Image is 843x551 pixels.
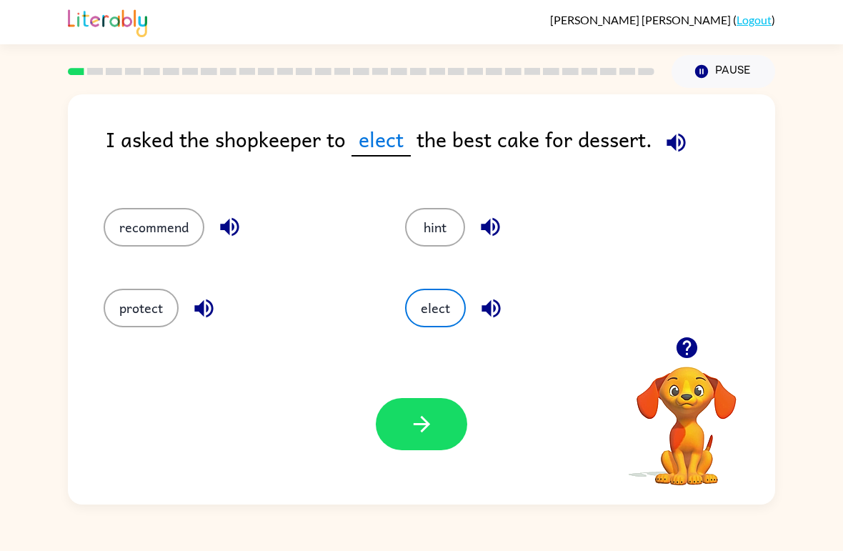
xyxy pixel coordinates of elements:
span: [PERSON_NAME] [PERSON_NAME] [550,13,733,26]
img: Literably [68,6,147,37]
span: elect [351,123,411,157]
button: recommend [104,208,204,247]
button: hint [405,208,465,247]
button: Pause [672,55,775,88]
button: elect [405,289,466,327]
a: Logout [737,13,772,26]
div: I asked the shopkeeper to the best cake for dessert. [106,123,775,179]
video: Your browser must support playing .mp4 files to use Literably. Please try using another browser. [615,344,758,487]
button: protect [104,289,179,327]
div: ( ) [550,13,775,26]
